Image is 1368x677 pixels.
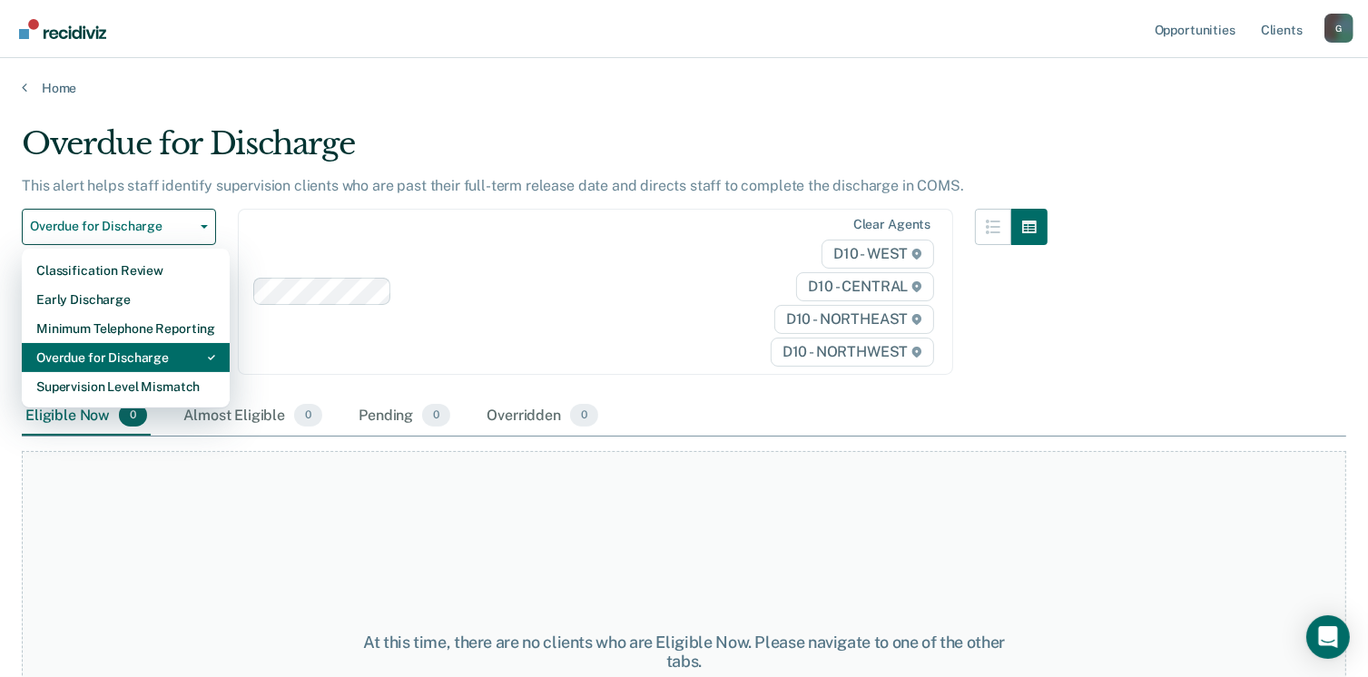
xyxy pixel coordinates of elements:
[22,177,964,194] p: This alert helps staff identify supervision clients who are past their full-term release date and...
[19,19,106,39] img: Recidiviz
[22,209,216,245] button: Overdue for Discharge
[22,80,1346,96] a: Home
[353,633,1015,672] div: At this time, there are no clients who are Eligible Now. Please navigate to one of the other tabs.
[30,219,193,234] span: Overdue for Discharge
[119,404,147,427] span: 0
[355,397,454,437] div: Pending0
[1324,14,1353,43] div: G
[853,217,930,232] div: Clear agents
[422,404,450,427] span: 0
[1306,615,1350,659] div: Open Intercom Messenger
[822,240,934,269] span: D10 - WEST
[180,397,326,437] div: Almost Eligible0
[771,338,934,367] span: D10 - NORTHWEST
[774,305,934,334] span: D10 - NORTHEAST
[483,397,602,437] div: Overridden0
[36,285,215,314] div: Early Discharge
[796,272,934,301] span: D10 - CENTRAL
[570,404,598,427] span: 0
[22,397,151,437] div: Eligible Now0
[294,404,322,427] span: 0
[22,125,1048,177] div: Overdue for Discharge
[36,314,215,343] div: Minimum Telephone Reporting
[36,256,215,285] div: Classification Review
[36,372,215,401] div: Supervision Level Mismatch
[1324,14,1353,43] button: Profile dropdown button
[36,343,215,372] div: Overdue for Discharge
